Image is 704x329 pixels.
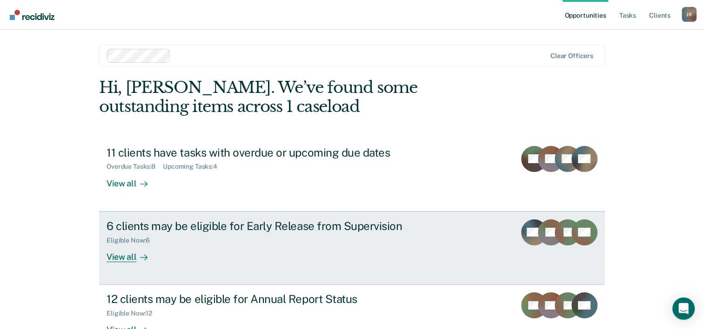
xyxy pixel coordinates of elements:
[107,171,159,189] div: View all
[163,163,225,171] div: Upcoming Tasks : 4
[107,292,433,306] div: 12 clients may be eligible for Annual Report Status
[99,78,503,116] div: Hi, [PERSON_NAME]. We’ve found some outstanding items across 1 caseload
[10,10,54,20] img: Recidiviz
[107,219,433,233] div: 6 clients may be eligible for Early Release from Supervision
[107,163,163,171] div: Overdue Tasks : 8
[99,138,605,211] a: 11 clients have tasks with overdue or upcoming due datesOverdue Tasks:8Upcoming Tasks:4View all
[672,297,695,320] div: Open Intercom Messenger
[107,309,160,317] div: Eligible Now : 12
[99,211,605,285] a: 6 clients may be eligible for Early Release from SupervisionEligible Now:6View all
[682,7,697,22] div: J R
[107,146,433,159] div: 11 clients have tasks with overdue or upcoming due dates
[107,237,157,244] div: Eligible Now : 6
[550,52,593,60] div: Clear officers
[107,244,159,262] div: View all
[682,7,697,22] button: Profile dropdown button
